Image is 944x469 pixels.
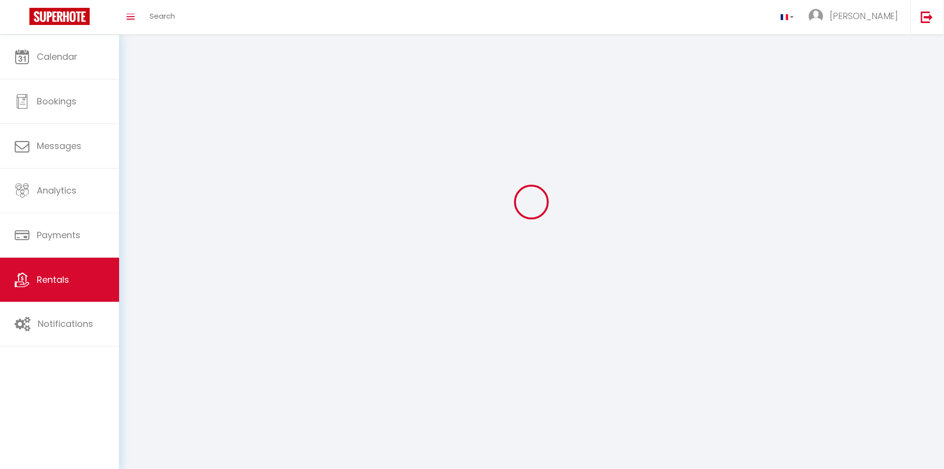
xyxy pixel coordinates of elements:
[37,140,81,152] span: Messages
[809,9,823,24] img: ...
[38,318,93,330] span: Notifications
[37,229,80,241] span: Payments
[37,95,76,107] span: Bookings
[921,11,933,23] img: logout
[8,4,37,33] button: Open LiveChat chat widget
[29,8,90,25] img: Super Booking
[37,50,77,63] span: Calendar
[37,273,69,286] span: Rentals
[37,184,76,197] span: Analytics
[149,11,175,21] span: Search
[830,10,898,22] span: [PERSON_NAME]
